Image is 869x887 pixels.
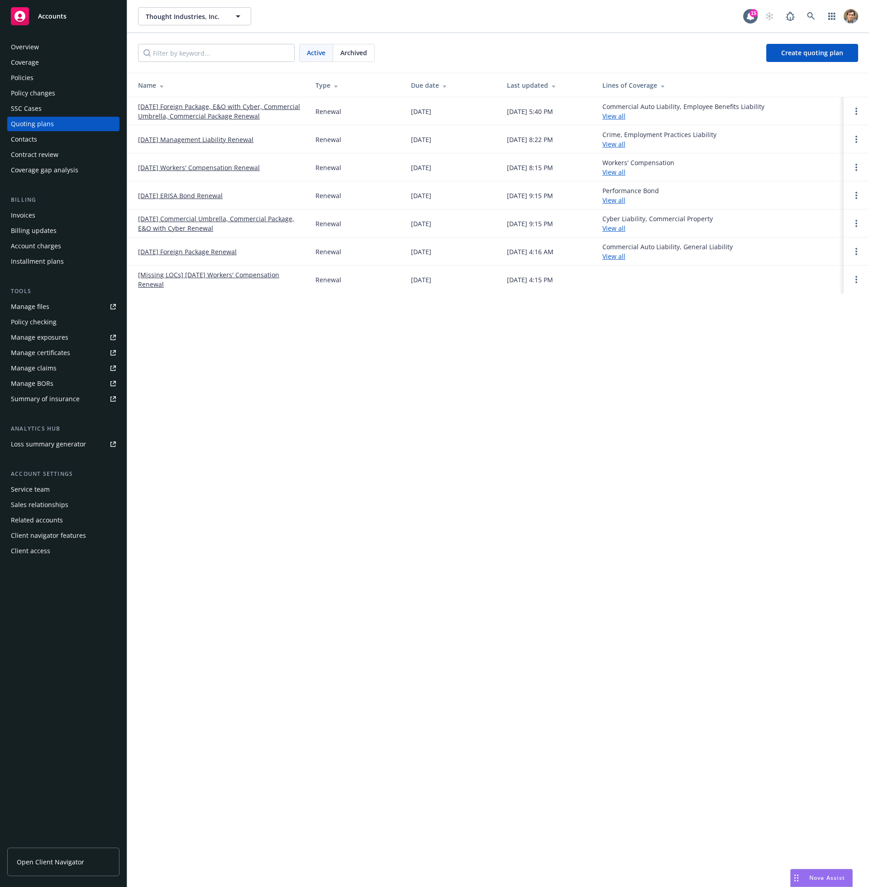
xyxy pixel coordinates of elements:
div: Renewal [315,163,341,172]
input: Filter by keyword... [138,44,295,62]
div: Summary of insurance [11,392,80,406]
div: 15 [750,9,758,17]
a: Policy checking [7,315,119,329]
div: Cyber Liability, Commercial Property [602,214,713,233]
a: Account charges [7,239,119,253]
div: Commercial Auto Liability, Employee Benefits Liability [602,102,764,121]
a: Accounts [7,4,119,29]
a: Contacts [7,132,119,147]
a: View all [602,196,625,204]
span: Manage exposures [7,330,119,345]
div: [DATE] [411,219,431,228]
div: [DATE] 4:16 AM [507,247,554,256]
a: Client navigator features [7,528,119,543]
a: Open options [851,134,862,145]
a: View all [602,140,625,148]
div: Coverage gap analysis [11,163,78,177]
img: photo [844,9,858,24]
div: Renewal [315,191,341,200]
div: Service team [11,482,50,497]
div: Renewal [315,135,341,144]
a: View all [602,112,625,120]
div: Type [315,81,396,90]
div: Drag to move [791,869,802,887]
span: Active [307,48,325,57]
div: Commercial Auto Liability, General Liability [602,242,733,261]
div: Renewal [315,107,341,116]
a: Service team [7,482,119,497]
div: Performance Bond [602,186,659,205]
div: Crime, Employment Practices Liability [602,130,716,149]
a: Manage files [7,299,119,314]
div: Last updated [507,81,588,90]
span: Create quoting plan [781,48,843,57]
div: Policy checking [11,315,57,329]
div: Manage claims [11,361,57,375]
button: Nova Assist [790,869,853,887]
a: Installment plans [7,254,119,269]
a: Policy changes [7,86,119,100]
a: [DATE] ERISA Bond Renewal [138,191,223,200]
a: Sales relationships [7,498,119,512]
a: [DATE] Commercial Umbrella, Commercial Package, E&O with Cyber Renewal [138,214,301,233]
a: Invoices [7,208,119,223]
a: Loss summary generator [7,437,119,451]
a: Coverage gap analysis [7,163,119,177]
a: [DATE] Foreign Package Renewal [138,247,237,256]
div: Quoting plans [11,117,54,131]
a: Manage BORs [7,376,119,391]
a: Search [802,7,820,25]
span: Nova Assist [809,874,845,882]
span: Thought Industries, Inc. [146,12,224,21]
a: Open options [851,106,862,117]
a: Quoting plans [7,117,119,131]
div: Loss summary generator [11,437,86,451]
a: View all [602,224,625,232]
a: Summary of insurance [7,392,119,406]
div: Manage exposures [11,330,68,345]
div: Installment plans [11,254,64,269]
a: Overview [7,40,119,54]
div: Invoices [11,208,35,223]
div: [DATE] 8:22 PM [507,135,553,144]
a: Coverage [7,55,119,70]
a: View all [602,252,625,261]
a: Policies [7,71,119,85]
div: Client navigator features [11,528,86,543]
div: [DATE] 5:40 PM [507,107,553,116]
div: Coverage [11,55,39,70]
div: Sales relationships [11,498,68,512]
div: Policy changes [11,86,55,100]
div: Workers' Compensation [602,158,674,177]
div: Contacts [11,132,37,147]
a: Related accounts [7,513,119,527]
div: Due date [411,81,492,90]
div: [DATE] [411,247,431,256]
div: [DATE] 9:15 PM [507,191,553,200]
div: [DATE] [411,135,431,144]
div: Related accounts [11,513,63,527]
span: Accounts [38,13,67,20]
a: [Missing LOCs] [DATE] Workers' Compensation Renewal [138,270,301,289]
a: Report a Bug [781,7,799,25]
div: [DATE] [411,191,431,200]
div: Billing updates [11,223,57,238]
span: Archived [340,48,367,57]
div: Renewal [315,219,341,228]
div: SSC Cases [11,101,42,116]
div: [DATE] [411,107,431,116]
div: Policies [11,71,33,85]
div: Overview [11,40,39,54]
div: [DATE] [411,275,431,285]
a: Start snowing [760,7,778,25]
a: Open options [851,162,862,173]
a: [DATE] Management Liability Renewal [138,135,253,144]
div: Renewal [315,247,341,256]
a: [DATE] Foreign Package, E&O with Cyber, Commercial Umbrella, Commercial Package Renewal [138,102,301,121]
div: Account charges [11,239,61,253]
div: Name [138,81,301,90]
a: SSC Cases [7,101,119,116]
div: Renewal [315,275,341,285]
div: Account settings [7,470,119,479]
a: Create quoting plan [766,44,858,62]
